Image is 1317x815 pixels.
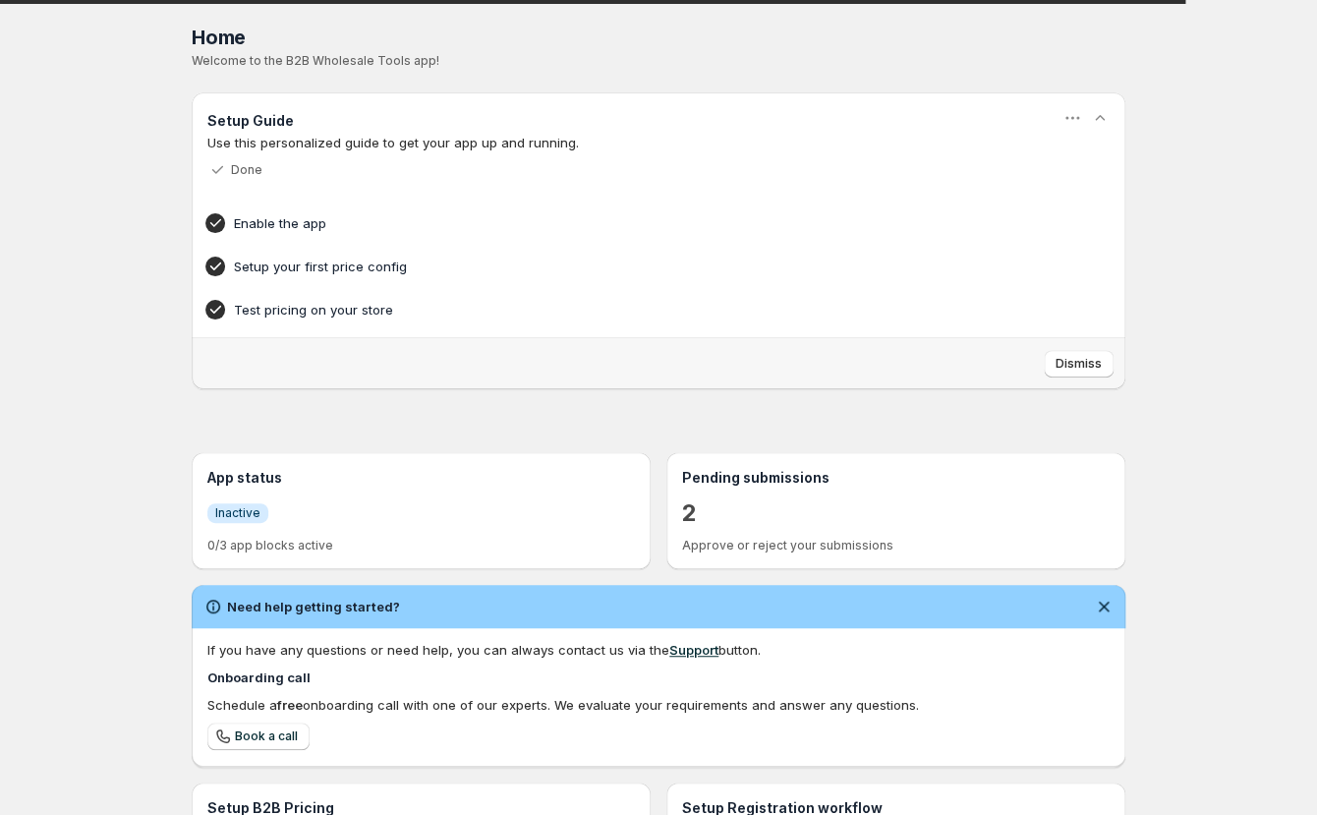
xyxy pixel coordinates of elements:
span: Book a call [235,728,298,744]
a: InfoInactive [207,502,268,523]
b: free [277,697,303,713]
p: Done [231,162,262,178]
a: 2 [682,497,697,529]
h4: Onboarding call [207,668,1110,687]
h4: Setup your first price config [234,257,1022,276]
span: Inactive [215,505,260,521]
p: Welcome to the B2B Wholesale Tools app! [192,53,1125,69]
h2: Need help getting started? [227,597,400,616]
span: Home [192,26,246,49]
p: Approve or reject your submissions [682,538,1110,553]
p: Use this personalized guide to get your app up and running. [207,133,1110,152]
h4: Test pricing on your store [234,300,1022,320]
div: Schedule a onboarding call with one of our experts. We evaluate your requirements and answer any ... [207,695,1110,715]
p: 0/3 app blocks active [207,538,635,553]
span: Dismiss [1056,356,1102,372]
h3: App status [207,468,635,488]
button: Dismiss notification [1090,593,1117,620]
div: If you have any questions or need help, you can always contact us via the button. [207,640,1110,660]
h4: Enable the app [234,213,1022,233]
a: Support [669,642,718,658]
a: Book a call [207,723,310,750]
button: Dismiss [1044,350,1114,378]
h3: Setup Guide [207,111,294,131]
h3: Pending submissions [682,468,1110,488]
